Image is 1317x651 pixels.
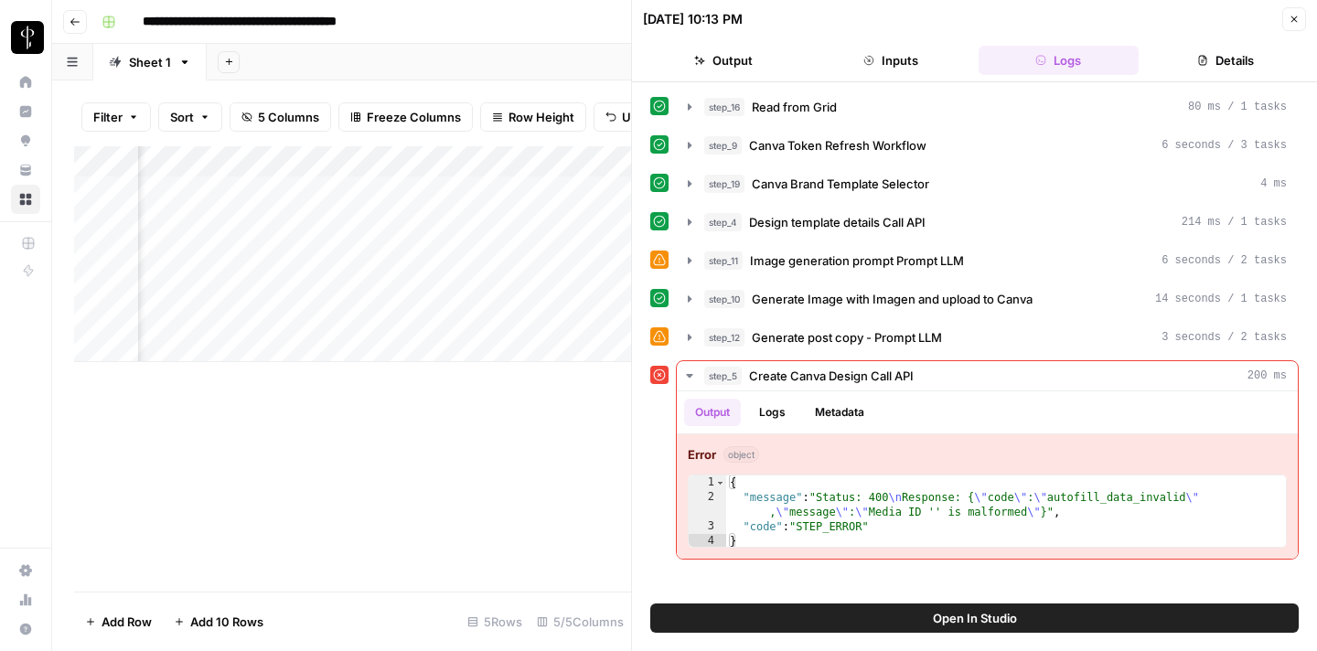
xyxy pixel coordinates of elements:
strong: Error [688,445,716,464]
div: 5/5 Columns [530,607,631,636]
div: 2 [689,490,726,519]
span: step_19 [704,175,744,193]
span: object [723,446,759,463]
a: Home [11,68,40,97]
span: step_5 [704,367,742,385]
span: Generate post copy - Prompt LLM [752,328,942,347]
button: 200 ms [677,361,1298,390]
button: 214 ms / 1 tasks [677,208,1298,237]
span: Add 10 Rows [190,613,263,631]
span: 3 seconds / 2 tasks [1162,329,1287,346]
span: 200 ms [1247,368,1287,384]
div: Sheet 1 [129,53,171,71]
button: Open In Studio [650,603,1299,633]
button: Details [1146,46,1306,75]
span: Filter [93,108,123,126]
div: 1 [689,475,726,490]
button: 4 ms [677,169,1298,198]
span: step_4 [704,213,742,231]
button: 6 seconds / 2 tasks [677,246,1298,275]
button: Output [684,399,741,426]
button: Workspace: LP Production Workloads [11,15,40,60]
button: Sort [158,102,222,132]
div: 200 ms [677,391,1298,559]
span: step_9 [704,136,742,155]
img: LP Production Workloads Logo [11,21,44,54]
div: 3 [689,519,726,534]
button: Filter [81,102,151,132]
span: Sort [170,108,194,126]
a: Usage [11,585,40,614]
div: [DATE] 10:13 PM [643,10,743,28]
button: 14 seconds / 1 tasks [677,284,1298,314]
button: Undo [594,102,665,132]
span: Row Height [509,108,574,126]
span: 14 seconds / 1 tasks [1155,291,1287,307]
span: Canva Token Refresh Workflow [749,136,926,155]
button: Logs [748,399,797,426]
button: 80 ms / 1 tasks [677,92,1298,122]
button: Output [643,46,803,75]
span: step_10 [704,290,744,308]
span: Image generation prompt Prompt LLM [750,251,964,270]
span: Canva Brand Template Selector [752,175,929,193]
span: step_16 [704,98,744,116]
a: Opportunities [11,126,40,155]
div: 5 Rows [460,607,530,636]
a: Your Data [11,155,40,185]
span: 4 ms [1260,176,1287,192]
span: 5 Columns [258,108,319,126]
button: 6 seconds / 3 tasks [677,131,1298,160]
a: Browse [11,185,40,214]
button: 5 Columns [230,102,331,132]
span: Create Canva Design Call API [749,367,914,385]
span: step_11 [704,251,743,270]
button: Freeze Columns [338,102,473,132]
span: Toggle code folding, rows 1 through 4 [715,475,725,490]
button: Metadata [804,399,875,426]
button: Row Height [480,102,586,132]
button: 3 seconds / 2 tasks [677,323,1298,352]
span: step_12 [704,328,744,347]
span: Design template details Call API [749,213,926,231]
div: 4 [689,534,726,549]
a: Settings [11,556,40,585]
button: Logs [979,46,1139,75]
span: 6 seconds / 2 tasks [1162,252,1287,269]
button: Add 10 Rows [163,607,274,636]
button: Help + Support [11,614,40,644]
span: Add Row [102,613,152,631]
a: Insights [11,97,40,126]
span: Open In Studio [933,609,1017,627]
button: Inputs [810,46,970,75]
a: Sheet 1 [93,44,207,80]
span: 214 ms / 1 tasks [1182,214,1287,230]
span: 6 seconds / 3 tasks [1162,137,1287,154]
span: Freeze Columns [367,108,461,126]
button: Add Row [74,607,163,636]
span: Undo [622,108,653,126]
span: Read from Grid [752,98,837,116]
span: 80 ms / 1 tasks [1188,99,1287,115]
span: Generate Image with Imagen and upload to Canva [752,290,1033,308]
